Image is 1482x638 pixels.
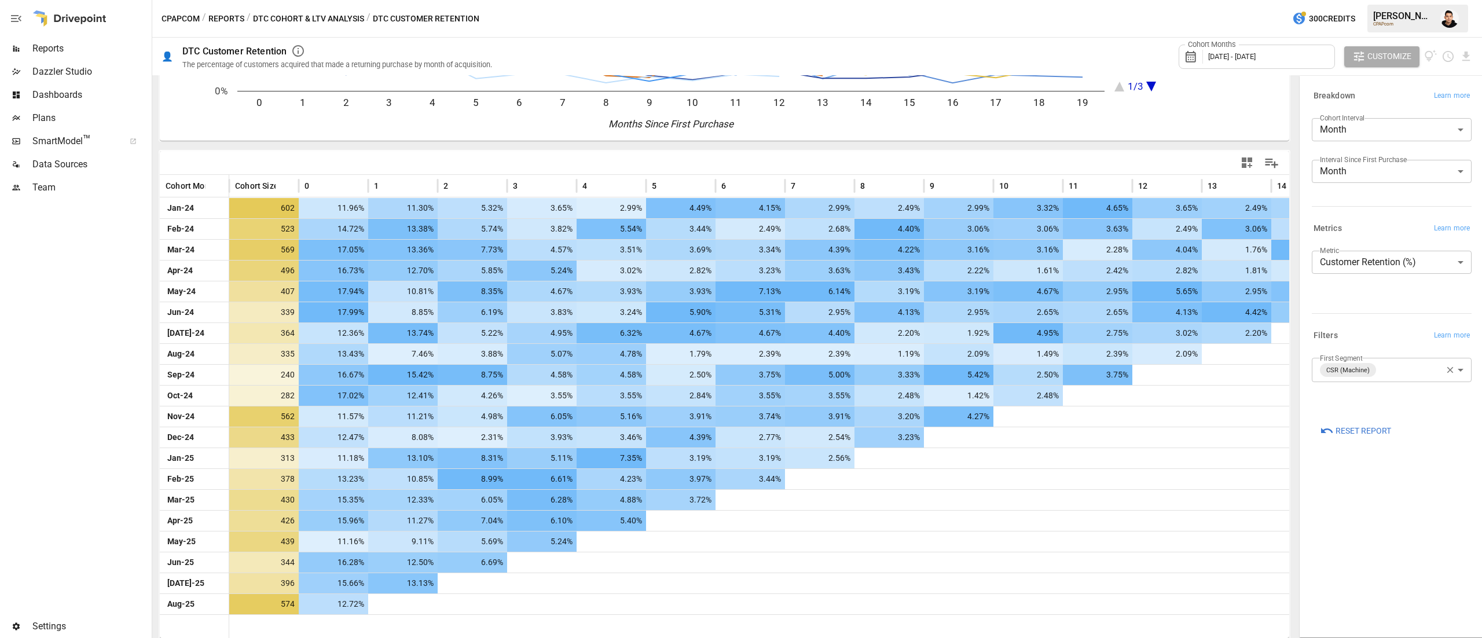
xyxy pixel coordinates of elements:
[235,302,296,322] span: 339
[791,344,852,364] span: 2.39%
[166,469,223,489] span: Feb-25
[1312,251,1472,274] div: Customer Retention (%)
[166,448,223,468] span: Jan-25
[1069,302,1130,322] span: 2.65%
[582,302,644,322] span: 3.24%
[1320,155,1407,164] label: Interval Since First Purchase
[516,97,522,108] text: 6
[930,386,991,406] span: 1.42%
[207,178,223,194] button: Sort
[1440,9,1459,28] div: Francisco Sanchez
[860,386,922,406] span: 2.48%
[930,180,934,192] span: 9
[1336,424,1391,438] span: Reset Report
[162,12,200,26] button: CPAPcom
[603,97,609,108] text: 8
[582,281,644,302] span: 3.93%
[999,180,1008,192] span: 10
[791,219,852,239] span: 2.68%
[860,240,922,260] span: 4.22%
[866,178,882,194] button: Sort
[1138,261,1199,281] span: 2.82%
[860,281,922,302] span: 3.19%
[247,12,251,26] div: /
[1441,50,1455,63] button: Schedule report
[1069,198,1130,218] span: 4.65%
[1277,281,1338,302] span: 2.95%
[366,12,370,26] div: /
[166,386,223,406] span: Oct-24
[860,302,922,322] span: 4.13%
[1149,178,1165,194] button: Sort
[32,42,149,56] span: Reports
[1069,344,1130,364] span: 2.39%
[773,97,785,108] text: 12
[449,178,465,194] button: Sort
[513,365,574,385] span: 4.58%
[582,240,644,260] span: 3.51%
[652,365,713,385] span: 2.50%
[208,12,244,26] button: Reports
[305,180,309,192] span: 0
[1322,364,1374,377] span: CSR (Machine)
[721,448,783,468] span: 3.19%
[166,219,223,239] span: Feb-24
[930,198,991,218] span: 2.99%
[162,51,173,62] div: 👤
[582,180,587,192] span: 4
[1434,90,1470,102] span: Learn more
[166,180,217,192] span: Cohort Month
[305,365,366,385] span: 16.67%
[860,427,922,448] span: 3.23%
[1373,10,1433,21] div: [PERSON_NAME]
[235,198,296,218] span: 602
[443,261,505,281] span: 5.85%
[166,240,223,260] span: Mar-24
[930,406,991,427] span: 4.27%
[658,178,674,194] button: Sort
[582,323,644,343] span: 6.32%
[374,261,435,281] span: 12.70%
[235,180,278,192] span: Cohort Size
[305,448,366,468] span: 11.18%
[1312,118,1472,141] div: Month
[374,365,435,385] span: 15.42%
[1069,281,1130,302] span: 2.95%
[305,261,366,281] span: 16.73%
[374,281,435,302] span: 10.81%
[999,240,1061,260] span: 3.16%
[374,240,435,260] span: 13.36%
[721,240,783,260] span: 3.34%
[305,386,366,406] span: 17.02%
[277,178,293,194] button: Sort
[1208,180,1217,192] span: 13
[999,219,1061,239] span: 3.06%
[1277,219,1338,239] span: 2.29%
[588,178,604,194] button: Sort
[235,240,296,260] span: 569
[904,97,915,108] text: 15
[1208,219,1269,239] span: 3.06%
[1185,39,1239,50] label: Cohort Months
[305,281,366,302] span: 17.94%
[999,281,1061,302] span: 4.67%
[791,180,795,192] span: 7
[721,198,783,218] span: 4.15%
[32,157,149,171] span: Data Sources
[560,97,566,108] text: 7
[860,198,922,218] span: 2.49%
[791,240,852,260] span: 4.39%
[999,198,1061,218] span: 3.32%
[374,448,435,468] span: 13.10%
[443,406,505,427] span: 4.98%
[166,365,223,385] span: Sep-24
[721,219,783,239] span: 2.49%
[1079,178,1095,194] button: Sort
[1138,240,1199,260] span: 4.04%
[235,261,296,281] span: 496
[235,323,296,343] span: 364
[513,302,574,322] span: 3.83%
[930,323,991,343] span: 1.92%
[443,323,505,343] span: 5.22%
[1373,21,1433,27] div: CPAPcom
